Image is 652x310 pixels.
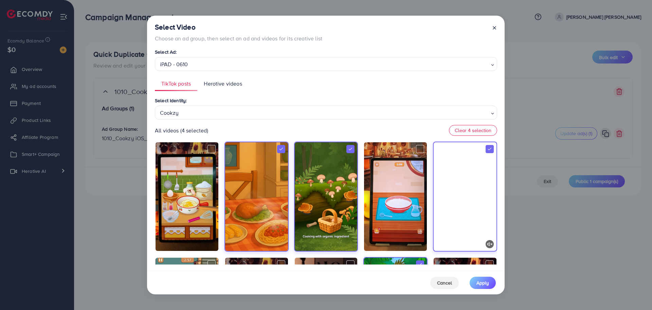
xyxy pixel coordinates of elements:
button: Apply [470,277,496,289]
div: iPAD - 0610 [160,59,448,69]
span: TikTok posts [161,80,191,88]
iframe: Chat [623,279,647,305]
label: Select Identity: [155,97,187,104]
p: Choose an ad group, then select an ad and videos for its creative list [155,34,322,42]
div: Search for option [155,57,497,71]
p: All videos (4 selected) [155,126,209,134]
span: iPAD - 0610 [160,59,447,69]
img: oksNiAAi9E42HmBw5gBYKmIfV45gBvRAoog03H~tplv-noop.image [225,142,288,251]
label: Select Ad: [155,49,177,55]
img: o00TEHvBABi4qwxb65PAPih7mAoGGI0amfYQiB~tplv-noop.image [295,142,358,251]
button: Clear 4 selection [449,125,497,136]
span: Cookzy [160,108,447,118]
span: Herotive videos [204,80,242,88]
span: Cancel [437,279,452,286]
h4: Select Video [155,23,322,32]
img: o8fmQiBENDBPrIFdkHiENLBA5BNgc8ZJxofOW7~tplv-noop.image [364,142,427,251]
button: Cancel [430,277,459,289]
input: Search for option [450,59,489,70]
div: Search for option [155,106,497,120]
span: Apply [476,279,489,286]
input: Search for option [450,108,489,118]
img: o4nm2APWoYIBM5m3BCwNERiiQ7vHX0HwBsAfA2~tplv-noop.image [156,142,218,251]
div: Cookzy [160,108,448,118]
